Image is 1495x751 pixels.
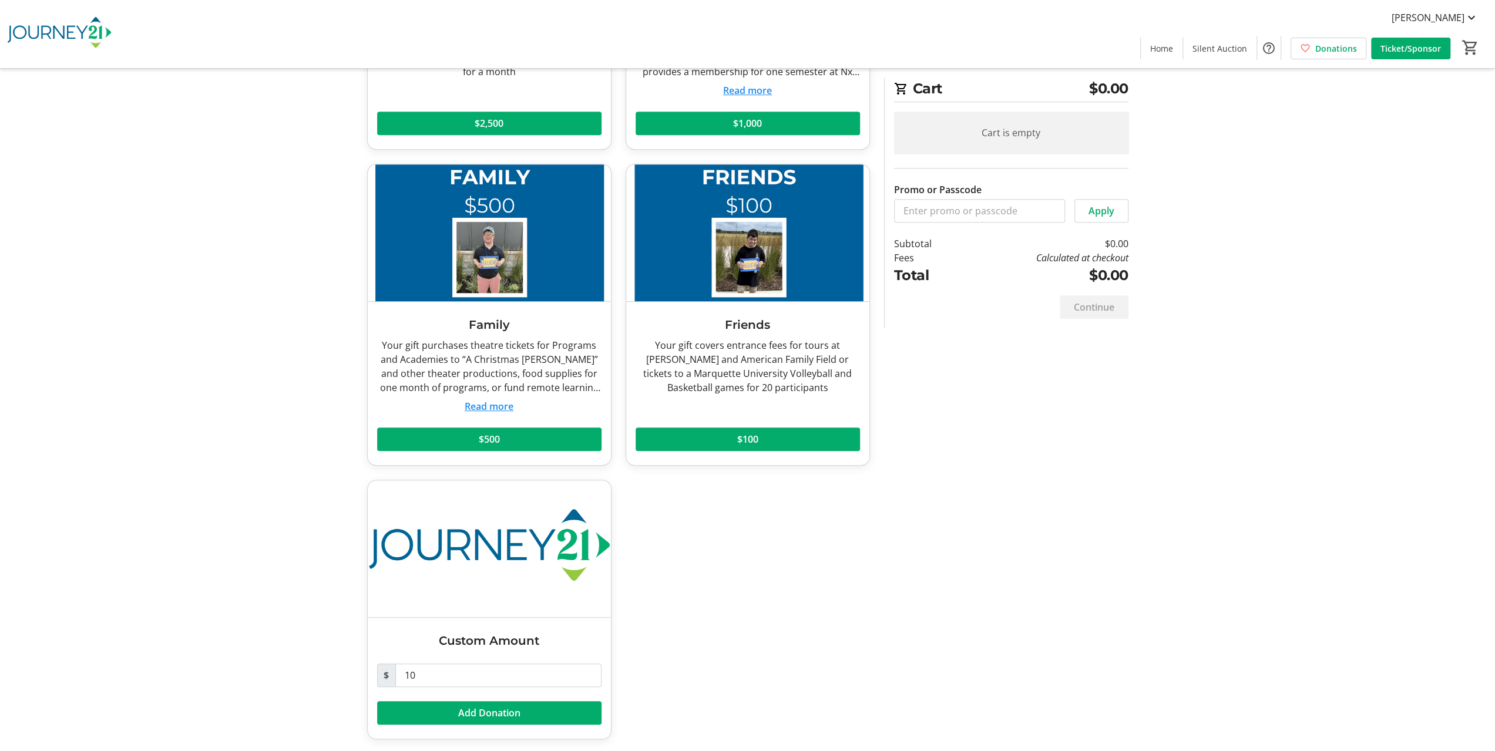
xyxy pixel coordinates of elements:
[894,78,1128,102] h2: Cart
[377,316,602,334] h3: Family
[458,706,520,720] span: Add Donation
[1382,8,1488,27] button: [PERSON_NAME]
[1315,42,1357,55] span: Donations
[962,251,1128,265] td: Calculated at checkout
[737,432,758,446] span: $100
[377,701,602,725] button: Add Donation
[377,664,396,687] span: $
[733,116,762,130] span: $1,000
[636,112,860,135] button: $1,000
[894,183,982,197] label: Promo or Passcode
[368,164,611,301] img: Family
[7,5,112,63] img: Journey21's Logo
[1380,42,1441,55] span: Ticket/Sponsor
[377,112,602,135] button: $2,500
[636,338,860,395] div: Your gift covers entrance fees for tours at [PERSON_NAME] and American Family Field or tickets to...
[1150,42,1173,55] span: Home
[636,316,860,334] h3: Friends
[368,480,611,617] img: Custom Amount
[894,199,1065,223] input: Enter promo or passcode
[962,237,1128,251] td: $0.00
[1089,204,1114,218] span: Apply
[894,237,962,251] td: Subtotal
[1392,11,1464,25] span: [PERSON_NAME]
[1257,36,1281,60] button: Help
[962,265,1128,286] td: $0.00
[377,427,602,451] button: $500
[479,432,500,446] span: $500
[1371,38,1450,59] a: Ticket/Sponsor
[894,251,962,265] td: Fees
[636,427,860,451] button: $100
[1074,199,1128,223] button: Apply
[1460,37,1481,58] button: Cart
[626,164,869,301] img: Friends
[1192,42,1247,55] span: Silent Auction
[1183,38,1257,59] a: Silent Auction
[377,338,602,395] div: Your gift purchases theatre tickets for Programs and Academies to “A Christmas [PERSON_NAME]” and...
[475,116,503,130] span: $2,500
[894,112,1128,154] div: Cart is empty
[1141,38,1182,59] a: Home
[377,632,602,649] h3: Custom Amount
[465,399,513,413] button: Read more
[1291,38,1366,59] a: Donations
[894,265,962,286] td: Total
[723,83,772,97] button: Read more
[1089,78,1128,99] span: $0.00
[395,664,602,687] input: Donation Amount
